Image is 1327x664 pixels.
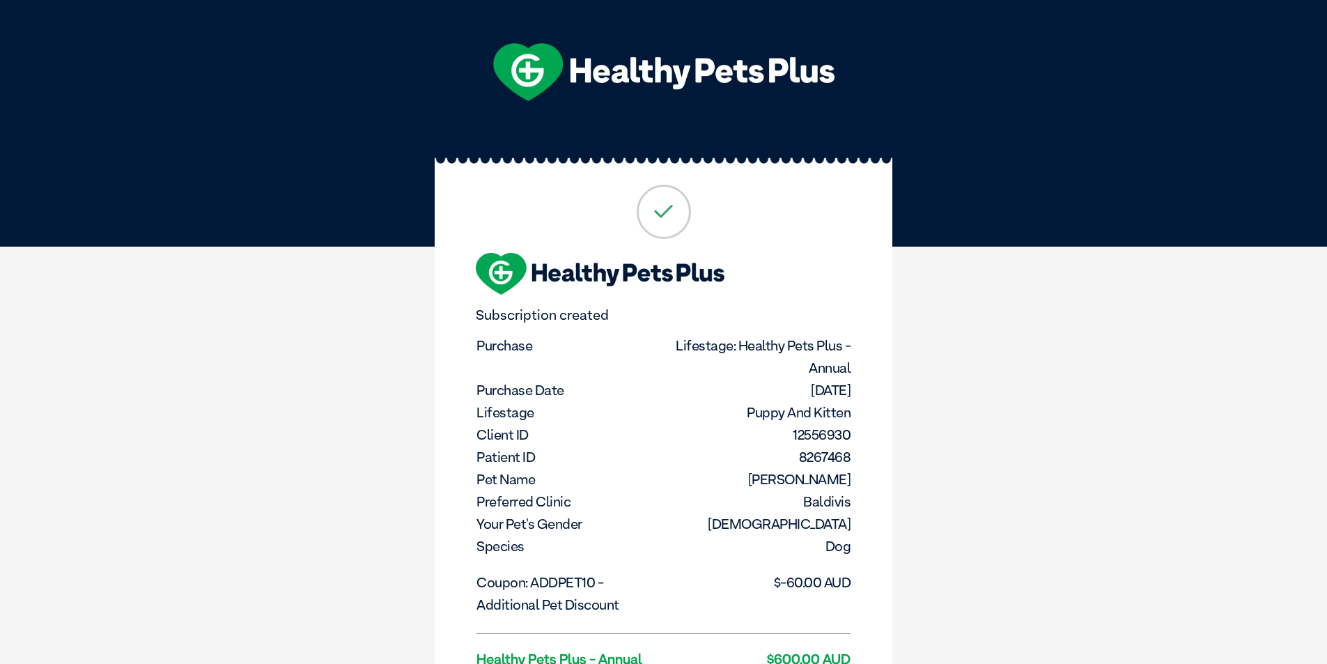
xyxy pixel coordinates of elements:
[476,379,662,401] dt: Purchase Date
[665,571,851,594] dd: $-60.00 AUD
[476,424,662,446] dt: Client ID
[476,253,724,295] img: hpp-logo
[665,468,851,491] dd: [PERSON_NAME]
[476,307,851,323] p: Subscription created
[665,446,851,468] dd: 8267468
[476,334,662,357] dt: Purchase
[665,379,851,401] dd: [DATE]
[476,468,662,491] dt: Pet Name
[476,513,662,535] dt: Your pet's gender
[476,535,662,557] dt: Species
[665,401,851,424] dd: Puppy and Kitten
[476,491,662,513] dt: Preferred Clinic
[665,334,851,379] dd: Lifestage: Healthy Pets Plus - Annual
[476,401,662,424] dt: Lifestage
[493,43,835,101] img: hpp-logo-landscape-green-white.png
[665,513,851,535] dd: [DEMOGRAPHIC_DATA]
[665,424,851,446] dd: 12556930
[476,571,662,616] dt: Coupon: ADDPET10 - Additional pet discount
[665,491,851,513] dd: Baldivis
[665,535,851,557] dd: Dog
[476,446,662,468] dt: Patient ID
